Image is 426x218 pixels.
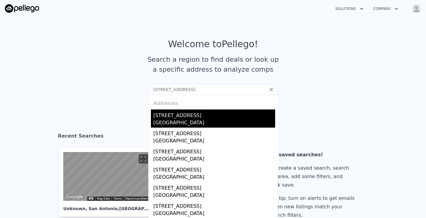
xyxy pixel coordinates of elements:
div: [STREET_ADDRESS] [153,182,275,192]
div: [STREET_ADDRESS] [153,146,275,155]
div: [STREET_ADDRESS] [153,109,275,119]
div: Unknown , San Antonio [63,201,150,212]
div: Welcome to Pellego ! [168,39,258,50]
a: Terms [113,197,122,200]
input: Search an address or region... [148,84,278,95]
div: [GEOGRAPHIC_DATA] [153,192,275,200]
button: Map Data [97,197,110,201]
div: [STREET_ADDRESS] [153,164,275,174]
a: Map Unknown, San Antonio,[GEOGRAPHIC_DATA] 78210 [58,147,160,217]
div: Map [63,152,150,201]
div: [GEOGRAPHIC_DATA] [153,155,275,164]
div: Recent Searches [58,128,368,147]
div: Street View [63,152,150,201]
div: To create a saved search, search an area, add some filters, and click save. [270,164,357,189]
button: Keyboard shortcuts [89,197,93,200]
a: Open this area in Google Maps (opens a new window) [65,193,85,201]
div: Search a region to find deals or look up a specific address to analyze comps [145,54,281,74]
img: Pellego [5,4,39,13]
button: Company [368,3,403,14]
div: [GEOGRAPHIC_DATA] [153,174,275,182]
button: Solutions [330,3,368,14]
div: [STREET_ADDRESS] [153,128,275,137]
img: avatar [411,4,421,13]
img: Google [65,193,85,201]
div: [STREET_ADDRESS] [153,200,275,210]
div: [GEOGRAPHIC_DATA] [153,137,275,146]
button: Toggle fullscreen view [139,154,148,163]
span: , [GEOGRAPHIC_DATA] 78210 [118,206,185,211]
a: Report a problem [125,197,148,200]
div: No saved searches! [270,151,357,159]
div: [GEOGRAPHIC_DATA] [153,119,275,128]
div: Addresses [151,95,275,109]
